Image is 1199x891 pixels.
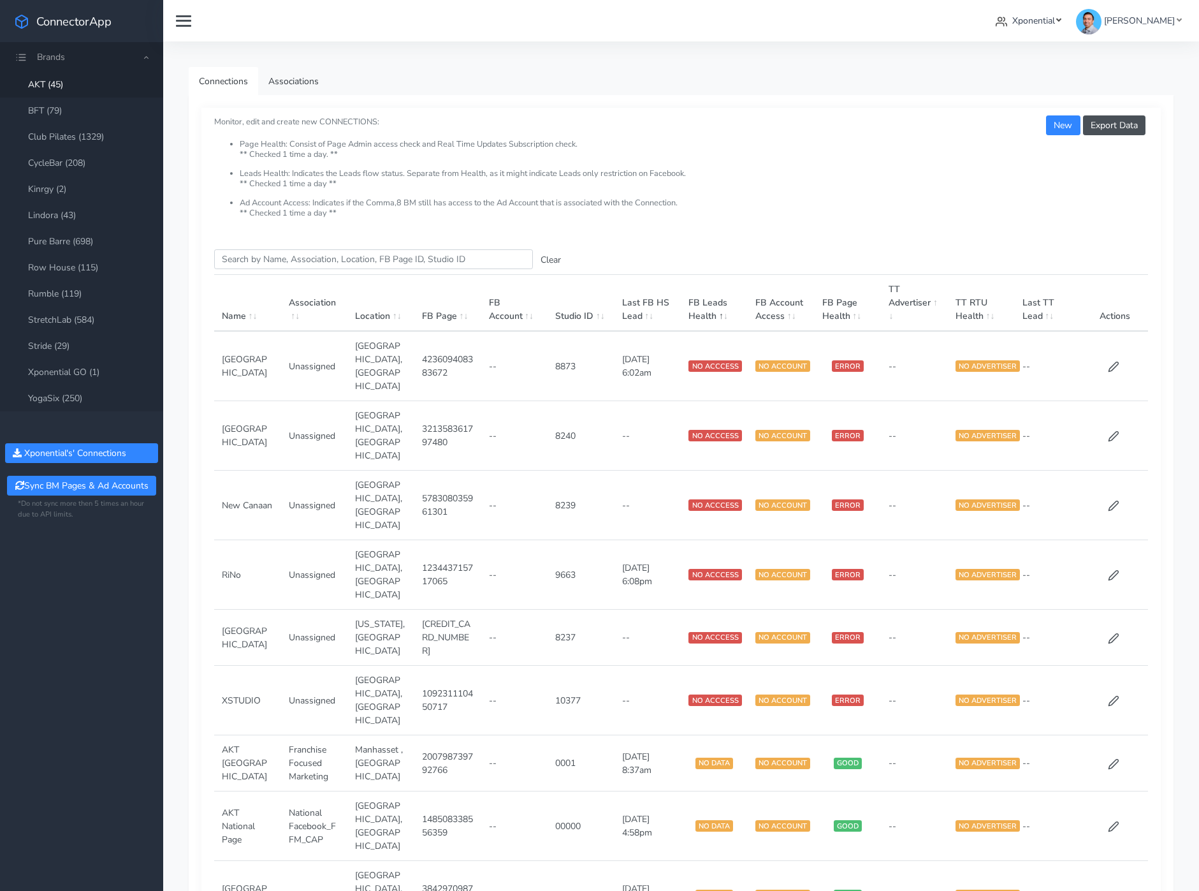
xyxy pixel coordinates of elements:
[832,499,864,511] span: ERROR
[614,471,681,540] td: --
[1083,115,1145,135] button: Export Data
[258,67,329,96] a: Associations
[834,820,862,832] span: GOOD
[1071,9,1186,33] a: [PERSON_NAME]
[414,792,481,861] td: 148508338556359
[614,792,681,861] td: [DATE] 4:58pm
[481,401,548,471] td: --
[1015,666,1082,735] td: --
[881,401,948,471] td: --
[1015,735,1082,792] td: --
[481,275,548,332] th: FB Account
[214,540,281,610] td: RiNo
[956,499,1020,511] span: NO ADVERTISER
[347,275,414,332] th: Location
[991,9,1066,33] a: Xponential
[481,471,548,540] td: --
[834,758,862,769] span: GOOD
[956,820,1020,832] span: NO ADVERTISER
[214,275,281,332] th: Name
[414,610,481,666] td: [CREDIT_CARD_NUMBER]
[1076,9,1101,34] img: Velimir Lesikov
[548,471,614,540] td: 8239
[414,666,481,735] td: 109231110450717
[214,331,281,401] td: [GEOGRAPHIC_DATA]
[956,430,1020,441] span: NO ADVERTISER
[281,540,348,610] td: Unassigned
[1015,331,1082,401] td: --
[548,401,614,471] td: 8240
[414,540,481,610] td: 123443715717065
[548,666,614,735] td: 10377
[832,695,864,706] span: ERROR
[881,471,948,540] td: --
[548,331,614,401] td: 8873
[281,275,348,332] th: Association
[5,443,158,463] button: Xponential's' Connections
[748,275,815,332] th: FB Account Access
[1015,401,1082,471] td: --
[614,735,681,792] td: [DATE] 8:37am
[281,331,348,401] td: Unassigned
[956,632,1020,644] span: NO ADVERTISER
[214,401,281,471] td: [GEOGRAPHIC_DATA]
[695,820,733,832] span: NO DATA
[281,666,348,735] td: Unassigned
[688,360,741,372] span: NO ACCCESS
[1015,471,1082,540] td: --
[414,275,481,332] th: FB Page
[414,735,481,792] td: 200798739792766
[688,695,741,706] span: NO ACCCESS
[481,540,548,610] td: --
[881,610,948,666] td: --
[1015,792,1082,861] td: --
[548,610,614,666] td: 8237
[214,249,533,269] input: enter text you want to search
[832,430,864,441] span: ERROR
[214,792,281,861] td: AKT National Page
[614,331,681,401] td: [DATE] 6:02am
[755,632,810,644] span: NO ACCOUNT
[832,569,864,580] span: ERROR
[681,275,748,332] th: FB Leads Health
[414,471,481,540] td: 578308035961301
[881,275,948,332] th: TT Advertiser
[881,792,948,861] td: --
[815,275,882,332] th: FB Page Health
[956,695,1020,706] span: NO ADVERTISER
[36,13,112,29] span: ConnectorApp
[347,331,414,401] td: [GEOGRAPHIC_DATA],[GEOGRAPHIC_DATA]
[832,360,864,372] span: ERROR
[281,735,348,792] td: Franchise Focused Marketing
[189,67,258,96] a: Connections
[956,360,1020,372] span: NO ADVERTISER
[614,666,681,735] td: --
[548,275,614,332] th: Studio ID
[481,735,548,792] td: --
[347,540,414,610] td: [GEOGRAPHIC_DATA],[GEOGRAPHIC_DATA]
[347,610,414,666] td: [US_STATE],[GEOGRAPHIC_DATA]
[881,735,948,792] td: --
[881,666,948,735] td: --
[1104,15,1175,27] span: [PERSON_NAME]
[347,666,414,735] td: [GEOGRAPHIC_DATA],[GEOGRAPHIC_DATA]
[214,610,281,666] td: [GEOGRAPHIC_DATA]
[614,275,681,332] th: Last FB HS Lead
[1015,275,1082,332] th: Last TT Lead
[881,331,948,401] td: --
[214,106,1148,218] small: Monitor, edit and create new CONNECTIONS:
[281,401,348,471] td: Unassigned
[347,471,414,540] td: [GEOGRAPHIC_DATA],[GEOGRAPHIC_DATA]
[688,499,741,511] span: NO ACCCESS
[214,471,281,540] td: New Canaan
[956,758,1020,769] span: NO ADVERTISER
[347,735,414,792] td: Manhasset ,[GEOGRAPHIC_DATA]
[614,540,681,610] td: [DATE] 6:08pm
[240,198,1148,218] li: Ad Account Access: Indicates if the Comma,8 BM still has access to the Ad Account that is associa...
[414,331,481,401] td: 423609408383672
[281,471,348,540] td: Unassigned
[1081,275,1148,332] th: Actions
[347,401,414,471] td: [GEOGRAPHIC_DATA],[GEOGRAPHIC_DATA]
[7,476,156,496] button: Sync BM Pages & Ad Accounts
[214,666,281,735] td: XSTUDIO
